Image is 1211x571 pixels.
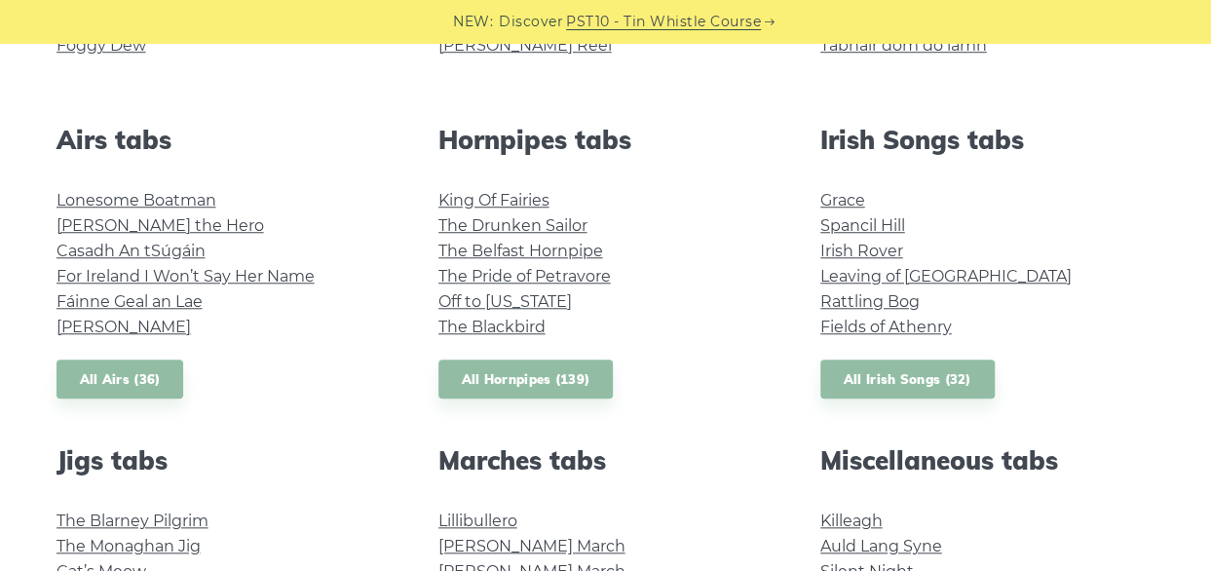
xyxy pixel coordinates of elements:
[438,125,774,155] h2: Hornpipes tabs
[57,360,184,400] a: All Airs (36)
[57,292,203,311] a: Fáinne Geal an Lae
[820,36,987,55] a: Tabhair dom do lámh
[820,216,905,235] a: Spancil Hill
[438,267,611,285] a: The Pride of Petravore
[57,445,392,476] h2: Jigs tabs
[453,11,493,33] span: NEW:
[820,292,920,311] a: Rattling Bog
[57,267,315,285] a: For Ireland I Won’t Say Her Name
[438,537,625,555] a: [PERSON_NAME] March
[820,125,1155,155] h2: Irish Songs tabs
[820,191,865,209] a: Grace
[438,445,774,476] h2: Marches tabs
[57,216,264,235] a: [PERSON_NAME] the Hero
[820,360,995,400] a: All Irish Songs (32)
[438,292,572,311] a: Off to [US_STATE]
[438,36,612,55] a: [PERSON_NAME] Reel
[438,216,587,235] a: The Drunken Sailor
[57,191,216,209] a: Lonesome Boatman
[499,11,563,33] span: Discover
[438,242,603,260] a: The Belfast Hornpipe
[57,125,392,155] h2: Airs tabs
[566,11,761,33] a: PST10 - Tin Whistle Course
[820,318,952,336] a: Fields of Athenry
[438,318,546,336] a: The Blackbird
[820,537,942,555] a: Auld Lang Syne
[820,445,1155,476] h2: Miscellaneous tabs
[820,242,903,260] a: Irish Rover
[57,36,146,55] a: Foggy Dew
[820,512,883,530] a: Killeagh
[57,242,206,260] a: Casadh An tSúgáin
[438,191,549,209] a: King Of Fairies
[438,512,517,530] a: Lillibullero
[57,537,201,555] a: The Monaghan Jig
[57,512,208,530] a: The Blarney Pilgrim
[57,318,191,336] a: [PERSON_NAME]
[820,267,1072,285] a: Leaving of [GEOGRAPHIC_DATA]
[438,360,614,400] a: All Hornpipes (139)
